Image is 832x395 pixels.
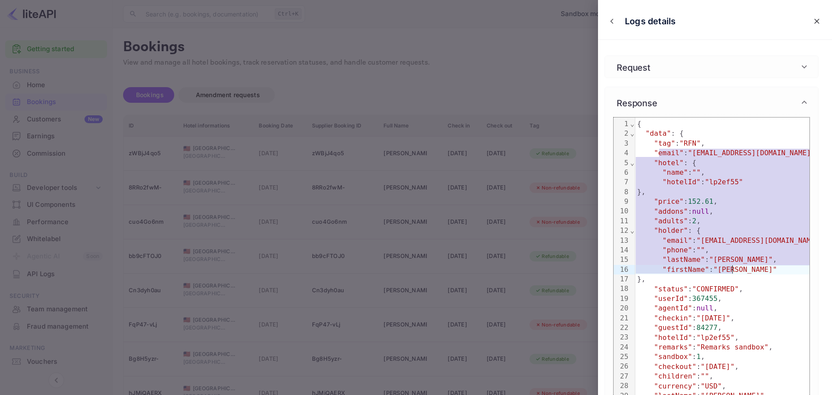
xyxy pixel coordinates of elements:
[635,207,829,216] div: : ,
[614,177,630,187] div: 7
[614,362,630,371] div: 26
[625,15,676,28] p: Logs details
[630,129,635,137] span: Fold line
[635,313,829,323] div: : ,
[614,226,630,235] div: 12
[654,207,688,215] span: "addons"
[614,236,630,245] div: 13
[635,323,829,333] div: : ,
[630,159,635,167] span: Fold line
[646,129,671,137] span: "data"
[654,217,688,225] span: "adults"
[663,168,688,176] span: "name"
[679,139,701,147] span: "RFN"
[696,343,768,351] span: "Remarks sandbox"
[614,294,630,304] div: 19
[614,323,630,333] div: 22
[705,178,743,186] span: "lp2ef55"
[654,197,683,206] span: "price"
[701,362,734,371] span: "[DATE]"
[663,178,701,186] span: "hotelId"
[635,343,829,352] div: : ,
[635,265,829,274] div: :
[614,158,630,168] div: 5
[696,304,713,312] span: null
[654,159,683,167] span: "hotel"
[654,343,692,351] span: "remarks"
[614,265,630,274] div: 16
[692,285,739,293] span: "CONFIRMED"
[635,148,829,158] div: : ,
[614,352,630,362] div: 25
[630,120,635,128] span: Fold line
[614,96,660,109] h6: Response
[614,119,630,129] div: 1
[614,381,630,391] div: 28
[654,323,692,332] span: "guestId"
[692,294,718,303] span: 367455
[635,129,829,138] div: : {
[696,246,705,254] span: ""
[614,129,630,138] div: 2
[614,168,630,177] div: 6
[635,168,829,177] div: : ,
[654,314,692,322] span: "checkin"
[614,206,630,216] div: 10
[605,15,618,28] button: close
[635,284,829,294] div: : ,
[614,304,630,313] div: 20
[635,352,829,362] div: : ,
[635,119,829,129] div: {
[635,187,829,197] div: },
[688,149,815,157] span: "[EMAIL_ADDRESS][DOMAIN_NAME]"
[663,265,709,274] span: "firstName"
[635,177,829,187] div: :
[635,372,829,381] div: : ,
[635,245,829,255] div: : ,
[614,372,630,381] div: 27
[713,265,777,274] span: "[PERSON_NAME]"
[614,60,653,73] h6: Request
[654,294,688,303] span: "userId"
[635,236,829,245] div: : ,
[635,382,829,391] div: : ,
[654,304,692,312] span: "agentId"
[696,236,823,245] span: "[EMAIL_ADDRESS][DOMAIN_NAME]"
[654,362,696,371] span: "checkout"
[692,217,696,225] span: 2
[635,274,829,284] div: },
[635,226,829,235] div: : {
[701,382,722,390] span: "USD"
[654,139,675,147] span: "tag"
[654,333,692,342] span: "hotelId"
[630,226,635,235] span: Fold line
[635,139,829,148] div: : ,
[635,362,829,372] div: : ,
[614,245,630,255] div: 14
[614,148,630,158] div: 4
[692,168,701,176] span: ""
[635,294,829,304] div: : ,
[635,333,829,343] div: : ,
[614,139,630,148] div: 3
[663,255,705,264] span: "lastName"
[663,246,692,254] span: "phone"
[635,158,829,168] div: : {
[635,197,829,206] div: : ,
[614,197,630,206] div: 9
[692,207,709,215] span: null
[654,149,683,157] span: "email"
[654,353,692,361] span: "sandbox"
[701,372,709,380] span: ""
[614,274,630,284] div: 17
[696,353,701,361] span: 1
[696,333,734,342] span: "lp2ef55"
[654,382,696,390] span: "currency"
[809,13,825,29] button: close
[614,187,630,197] div: 8
[614,284,630,294] div: 18
[654,226,688,235] span: "holder"
[654,372,696,380] span: "children"
[635,216,829,226] div: : ,
[709,255,773,264] span: "[PERSON_NAME]"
